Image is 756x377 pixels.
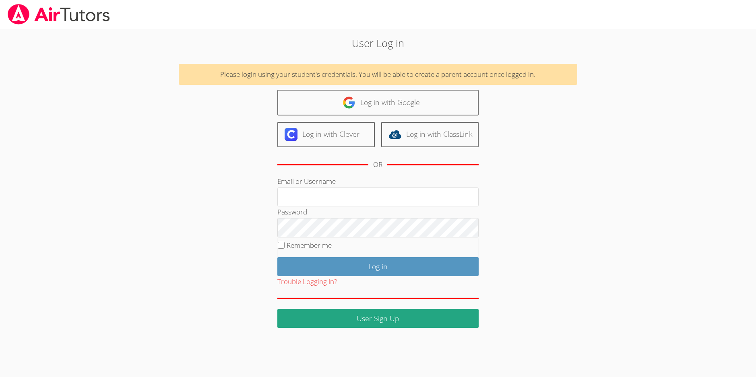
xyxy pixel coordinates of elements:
[277,177,336,186] label: Email or Username
[287,241,332,250] label: Remember me
[343,96,355,109] img: google-logo-50288ca7cdecda66e5e0955fdab243c47b7ad437acaf1139b6f446037453330a.svg
[174,35,582,51] h2: User Log in
[7,4,111,25] img: airtutors_banner-c4298cdbf04f3fff15de1276eac7730deb9818008684d7c2e4769d2f7ddbe033.png
[179,64,577,85] div: Please login using your student's credentials. You will be able to create a parent account once l...
[388,128,401,141] img: classlink-logo-d6bb404cc1216ec64c9a2012d9dc4662098be43eaf13dc465df04b49fa7ab582.svg
[277,122,375,147] a: Log in with Clever
[277,90,479,115] a: Log in with Google
[381,122,479,147] a: Log in with ClassLink
[277,207,307,216] label: Password
[277,276,337,288] button: Trouble Logging In?
[277,309,479,328] a: User Sign Up
[285,128,297,141] img: clever-logo-6eab21bc6e7a338710f1a6ff85c0baf02591cd810cc4098c63d3a4b26e2feb20.svg
[373,159,382,171] div: OR
[277,257,479,276] input: Log in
